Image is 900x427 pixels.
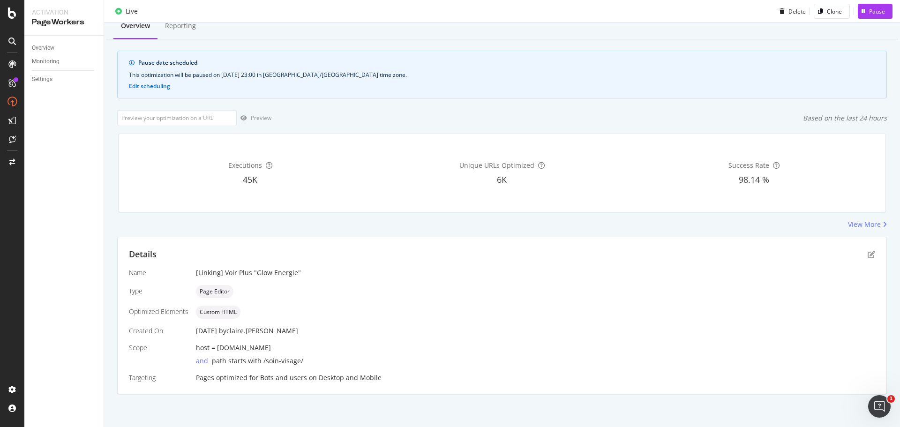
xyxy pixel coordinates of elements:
[868,251,875,258] div: pen-to-square
[32,43,54,53] div: Overview
[32,57,60,67] div: Monitoring
[803,113,887,123] div: Based on the last 24 hours
[32,17,96,28] div: PageWorkers
[459,161,534,170] span: Unique URLs Optimized
[237,111,271,126] button: Preview
[196,306,240,319] div: neutral label
[788,7,806,15] div: Delete
[200,289,230,294] span: Page Editor
[32,75,97,84] a: Settings
[129,373,188,382] div: Targeting
[138,59,875,67] div: Pause date scheduled
[251,114,271,122] div: Preview
[814,4,850,19] button: Clone
[126,7,138,16] div: Live
[196,373,875,382] div: Pages optimized for on
[129,286,188,296] div: Type
[228,161,262,170] span: Executions
[827,7,842,15] div: Clone
[129,83,170,90] button: Edit scheduling
[319,373,382,382] div: Desktop and Mobile
[243,174,257,185] span: 45K
[32,7,96,17] div: Activation
[129,343,188,352] div: Scope
[32,75,52,84] div: Settings
[196,285,233,298] div: neutral label
[776,4,806,19] button: Delete
[129,248,157,261] div: Details
[121,21,150,30] div: Overview
[129,326,188,336] div: Created On
[32,57,97,67] a: Monitoring
[212,356,303,365] span: path starts with /soin-visage/
[117,51,887,98] div: info banner
[848,220,881,229] div: View More
[196,268,875,277] div: [Linking] Voir Plus "Glow Energie"
[497,174,507,185] span: 6K
[848,220,887,229] a: View More
[129,307,188,316] div: Optimized Elements
[129,268,188,277] div: Name
[196,356,212,366] div: and
[117,110,237,126] input: Preview your optimization on a URL
[858,4,892,19] button: Pause
[32,43,97,53] a: Overview
[129,71,875,79] div: This optimization will be paused on [DATE] 23:00 in [GEOGRAPHIC_DATA]/[GEOGRAPHIC_DATA] time zone.
[219,326,298,336] div: by claire.[PERSON_NAME]
[739,174,769,185] span: 98.14 %
[200,309,237,315] span: Custom HTML
[869,7,885,15] div: Pause
[728,161,769,170] span: Success Rate
[165,21,196,30] div: Reporting
[887,395,895,403] span: 1
[196,326,875,336] div: [DATE]
[868,395,891,418] iframe: Intercom live chat
[196,343,271,352] span: host = [DOMAIN_NAME]
[260,373,307,382] div: Bots and users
